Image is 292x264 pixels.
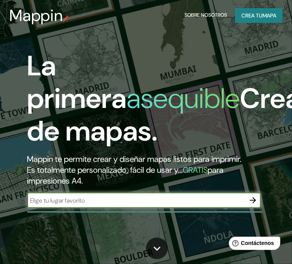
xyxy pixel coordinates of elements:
[27,165,183,175] font: Es totalmente personalizado, fácil de usar y...
[262,12,276,19] font: mapa
[183,165,208,175] font: GRATIS
[27,196,245,205] input: Elige tu lugar favorito
[63,16,69,22] img: pin de mapeo
[223,234,283,255] iframe: Lanzador de widgets de ayuda
[235,8,283,23] button: Crea tumapa
[183,8,229,23] button: Sobre nosotros
[27,154,242,165] font: Mappin te permite crear y diseñar mapas listos para imprimir.
[127,80,240,116] font: asequible
[27,48,127,116] font: La primera
[185,12,227,19] font: Sobre nosotros
[241,12,262,19] font: Crea tu
[9,5,63,26] font: Mappin
[27,165,224,186] font: para impresiones A4.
